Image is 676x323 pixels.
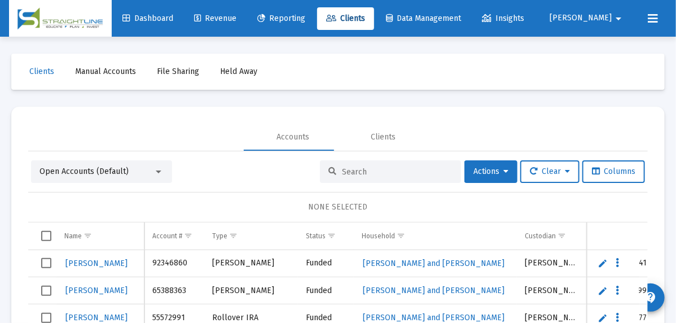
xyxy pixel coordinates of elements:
[586,277,655,304] td: $742,887.99
[530,167,570,176] span: Clear
[586,222,655,250] td: Column Balance
[39,167,129,176] span: Open Accounts (Default)
[298,222,354,250] td: Column Status
[144,250,204,277] td: 92346860
[592,167,635,176] span: Columns
[644,291,657,304] mat-icon: contact_support
[306,285,346,296] div: Funded
[598,313,608,323] a: Edit
[37,202,639,213] div: NONE SELECTED
[306,257,346,269] div: Funded
[612,7,625,30] mat-icon: arrow_drop_down
[56,222,144,250] td: Column Name
[84,232,92,240] span: Show filter options for column 'Name'
[371,132,396,143] div: Clients
[148,60,208,83] a: File Sharing
[64,255,129,272] a: [PERSON_NAME]
[517,277,586,304] td: [PERSON_NAME]
[144,222,204,250] td: Column Account #
[75,67,136,76] span: Manual Accounts
[144,277,204,304] td: 65388363
[377,7,470,30] a: Data Management
[598,258,608,268] a: Edit
[204,277,298,304] td: [PERSON_NAME]
[41,231,51,241] div: Select all
[152,232,182,241] div: Account #
[212,232,227,241] div: Type
[326,14,365,23] span: Clients
[558,232,566,240] span: Show filter options for column 'Custodian'
[354,222,517,250] td: Column Household
[464,160,517,183] button: Actions
[473,7,533,30] a: Insights
[41,313,51,323] div: Select row
[65,286,128,295] span: [PERSON_NAME]
[185,7,245,30] a: Revenue
[317,7,374,30] a: Clients
[598,286,608,296] a: Edit
[220,67,257,76] span: Held Away
[64,232,82,241] div: Name
[362,282,506,299] a: [PERSON_NAME] and [PERSON_NAME]
[41,286,51,296] div: Select row
[29,67,54,76] span: Clients
[363,259,504,268] span: [PERSON_NAME] and [PERSON_NAME]
[536,7,639,29] button: [PERSON_NAME]
[342,167,453,177] input: Search
[363,286,504,295] span: [PERSON_NAME] and [PERSON_NAME]
[386,14,461,23] span: Data Management
[122,14,173,23] span: Dashboard
[362,255,506,272] a: [PERSON_NAME] and [PERSON_NAME]
[248,7,314,30] a: Reporting
[65,259,128,268] span: [PERSON_NAME]
[276,132,309,143] div: Accounts
[517,250,586,277] td: [PERSON_NAME]
[257,14,305,23] span: Reporting
[184,232,192,240] span: Show filter options for column 'Account #'
[306,232,326,241] div: Status
[525,232,556,241] div: Custodian
[194,14,236,23] span: Revenue
[550,14,612,23] span: [PERSON_NAME]
[211,60,266,83] a: Held Away
[17,7,103,30] img: Dashboard
[157,67,199,76] span: File Sharing
[363,313,504,322] span: [PERSON_NAME] and [PERSON_NAME]
[204,222,298,250] td: Column Type
[229,232,238,240] span: Show filter options for column 'Type'
[520,160,580,183] button: Clear
[41,258,51,268] div: Select row
[482,14,524,23] span: Insights
[327,232,336,240] span: Show filter options for column 'Status'
[113,7,182,30] a: Dashboard
[362,232,395,241] div: Household
[20,60,63,83] a: Clients
[582,160,645,183] button: Columns
[204,250,298,277] td: [PERSON_NAME]
[473,167,508,176] span: Actions
[517,222,586,250] td: Column Custodian
[64,282,129,299] a: [PERSON_NAME]
[586,250,655,277] td: $307,064.41
[65,313,128,322] span: [PERSON_NAME]
[66,60,145,83] a: Manual Accounts
[397,232,405,240] span: Show filter options for column 'Household'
